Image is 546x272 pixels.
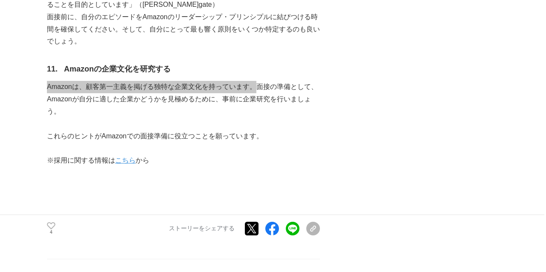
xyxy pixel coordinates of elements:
p: ※採用に関する情報は から [47,155,320,167]
p: ストーリーをシェアする [169,225,235,232]
a: こちら [115,157,136,164]
p: これらのヒントがAmazonでの面接準備に役立つことを願っています。 [47,130,320,143]
p: Amazonは、顧客第一主義を掲げる独特な企業文化を持っています。面接の準備として、Amazonが自分に適した企業かどうかを見極めるために、事前に企業研究を行いましょう。 [47,81,320,117]
h3: 11. Amazonの企業文化を研究する [47,63,320,75]
p: 4 [47,230,55,235]
p: 面接前に、自分のエピソードをAmazonのリーダーシップ・プリンシプルに結びつける時間を確保してください。そして、自分にとって最も響く原則をいくつか特定するのも良いでしょう。 [47,11,320,48]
